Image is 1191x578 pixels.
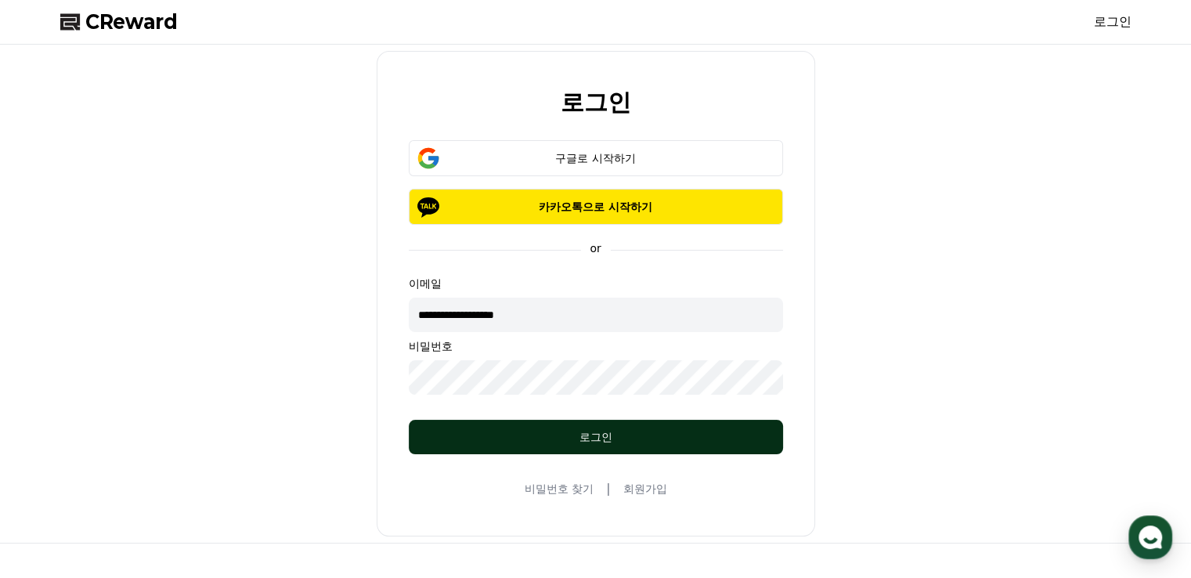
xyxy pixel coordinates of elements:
[409,189,783,225] button: 카카오톡으로 시작하기
[49,471,59,484] span: 홈
[561,89,631,115] h2: 로그인
[85,9,178,34] span: CReward
[409,140,783,176] button: 구글로 시작하기
[202,448,301,487] a: 설정
[60,9,178,34] a: CReward
[103,448,202,487] a: 대화
[242,471,261,484] span: 설정
[409,276,783,291] p: 이메일
[525,481,594,497] a: 비밀번호 찾기
[143,472,162,485] span: 대화
[623,481,666,497] a: 회원가입
[409,338,783,354] p: 비밀번호
[440,429,752,445] div: 로그인
[606,479,610,498] span: |
[431,199,760,215] p: 카카오톡으로 시작하기
[431,150,760,166] div: 구글로 시작하기
[409,420,783,454] button: 로그인
[1094,13,1131,31] a: 로그인
[5,448,103,487] a: 홈
[580,240,610,256] p: or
